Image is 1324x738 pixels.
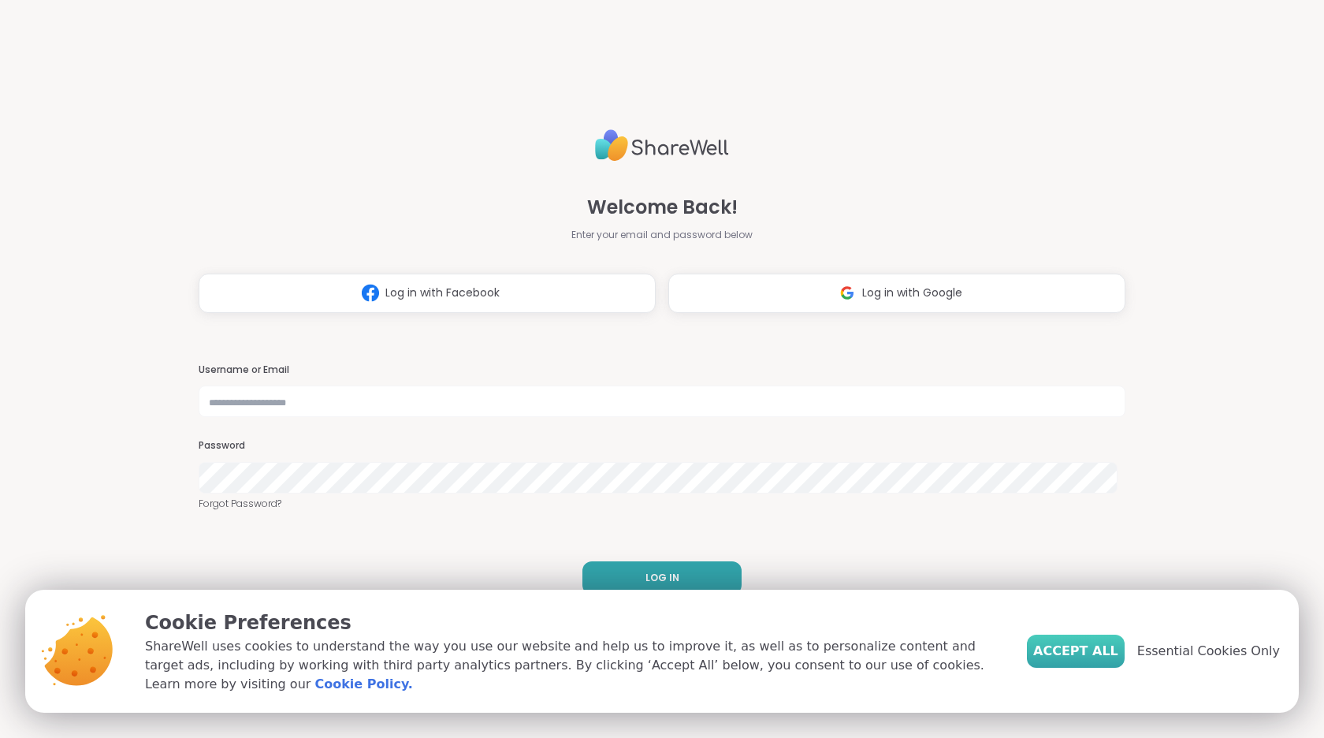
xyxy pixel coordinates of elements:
[645,571,679,585] span: LOG IN
[587,193,738,222] span: Welcome Back!
[199,363,1125,377] h3: Username or Email
[595,123,729,168] img: ShareWell Logo
[145,637,1002,694] p: ShareWell uses cookies to understand the way you use our website and help us to improve it, as we...
[145,609,1002,637] p: Cookie Preferences
[1137,642,1280,661] span: Essential Cookies Only
[1033,642,1118,661] span: Accept All
[199,439,1125,453] h3: Password
[582,561,742,594] button: LOG IN
[355,278,385,307] img: ShareWell Logomark
[199,497,1125,511] a: Forgot Password?
[571,228,753,242] span: Enter your email and password below
[862,285,962,301] span: Log in with Google
[1027,635,1125,668] button: Accept All
[832,278,862,307] img: ShareWell Logomark
[314,675,412,694] a: Cookie Policy.
[199,274,656,313] button: Log in with Facebook
[385,285,500,301] span: Log in with Facebook
[668,274,1125,313] button: Log in with Google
